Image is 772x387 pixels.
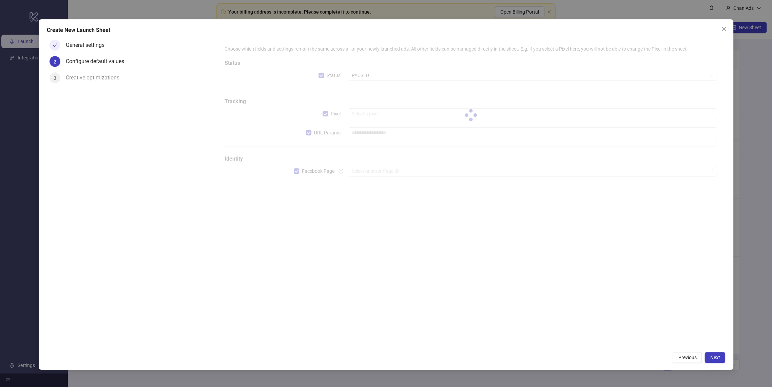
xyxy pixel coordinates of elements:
span: Previous [678,355,696,360]
span: 2 [54,59,56,64]
div: Configure default values [66,56,130,67]
span: 3 [54,75,56,81]
button: Close [718,23,729,34]
button: Next [705,352,725,363]
span: check [53,43,57,48]
div: Create New Launch Sheet [47,26,725,34]
button: Previous [673,352,702,363]
div: General settings [66,40,110,51]
span: Next [710,355,720,360]
div: Creative optimizations [66,72,125,83]
span: close [721,26,727,32]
